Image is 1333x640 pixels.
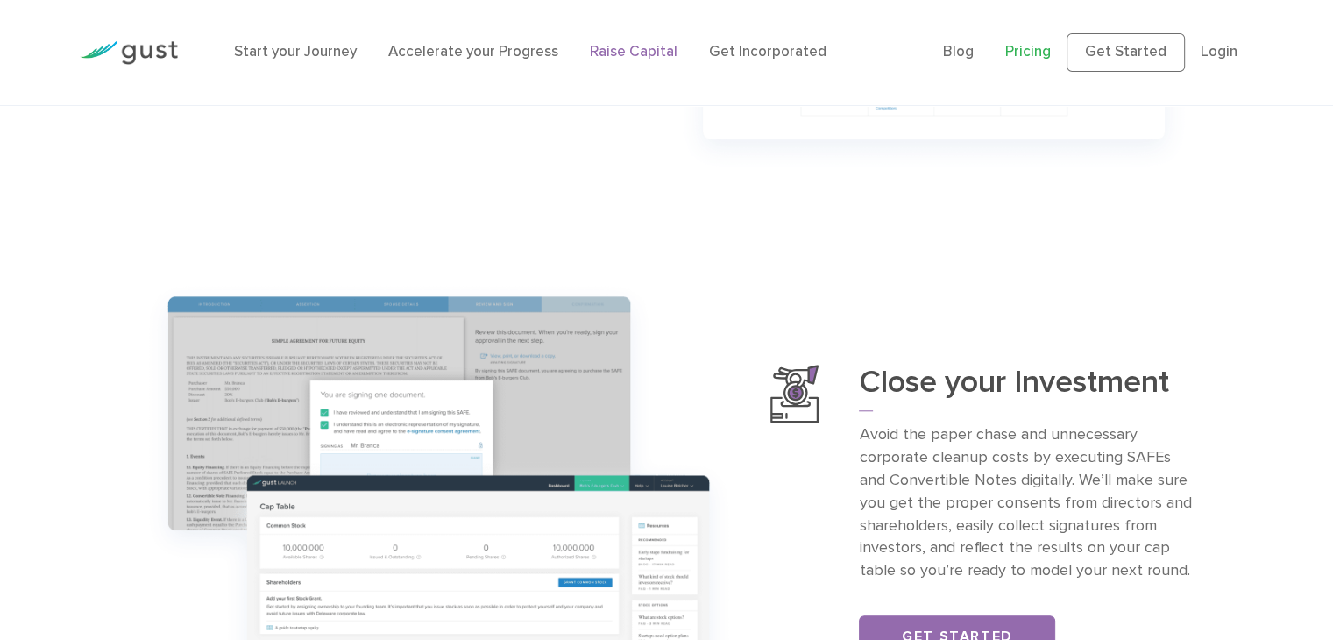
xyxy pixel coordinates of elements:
[80,41,178,65] img: Gust Logo
[590,43,677,60] a: Raise Capital
[1005,43,1051,60] a: Pricing
[388,43,558,60] a: Accelerate your Progress
[859,423,1200,582] p: Avoid the paper chase and unnecessary corporate cleanup costs by executing SAFEs and Convertible ...
[234,43,357,60] a: Start your Journey
[1067,33,1185,72] a: Get Started
[859,365,1200,411] h3: Close your Investment
[709,43,826,60] a: Get Incorporated
[770,365,819,423] img: Close Your Investment
[943,43,974,60] a: Blog
[1201,43,1237,60] a: Login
